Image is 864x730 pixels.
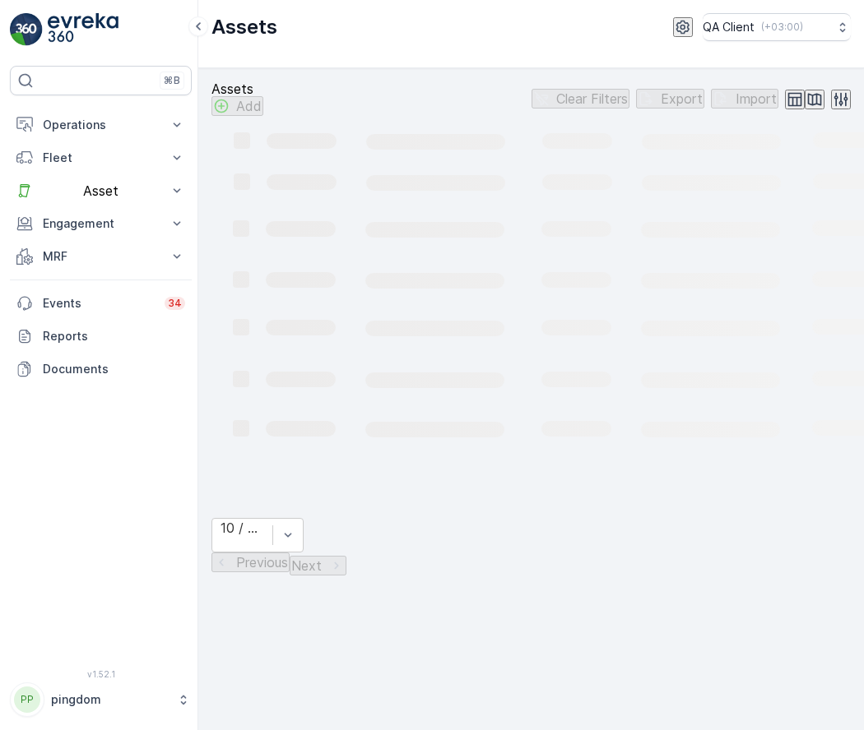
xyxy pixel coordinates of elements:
[703,19,755,35] p: QA Client
[164,74,180,87] p: ⌘B
[211,96,263,116] button: Add
[10,109,192,141] button: Operations
[532,89,629,109] button: Clear Filters
[703,13,851,41] button: QA Client(+03:00)
[711,89,778,109] button: Import
[10,141,192,174] button: Fleet
[48,13,118,46] img: logo_light-DOdMpM7g.png
[236,99,262,113] p: Add
[661,91,703,106] p: Export
[211,14,277,40] p: Assets
[43,150,159,166] p: Fleet
[10,353,192,386] a: Documents
[43,328,185,344] p: Reports
[10,682,192,717] button: PPpingdom
[10,287,192,320] a: Events34
[43,361,185,377] p: Documents
[556,91,628,106] p: Clear Filters
[43,248,159,265] p: MRF
[43,117,159,133] p: Operations
[291,558,322,573] p: Next
[43,183,159,198] p: Asset
[10,320,192,353] a: Reports
[10,207,192,240] button: Engagement
[43,295,155,312] p: Events
[290,556,346,575] button: Next
[211,552,290,572] button: Previous
[10,240,192,273] button: MRF
[211,81,263,96] p: Assets
[51,691,169,708] p: pingdom
[10,13,43,46] img: logo
[14,686,40,713] div: PP
[168,297,182,310] p: 34
[10,174,192,207] button: Asset
[761,21,803,34] p: ( +03:00 )
[10,669,192,679] span: v 1.52.1
[43,215,159,232] p: Engagement
[236,555,288,570] p: Previous
[636,89,704,109] button: Export
[736,91,777,106] p: Import
[221,520,264,535] div: 10 / Page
